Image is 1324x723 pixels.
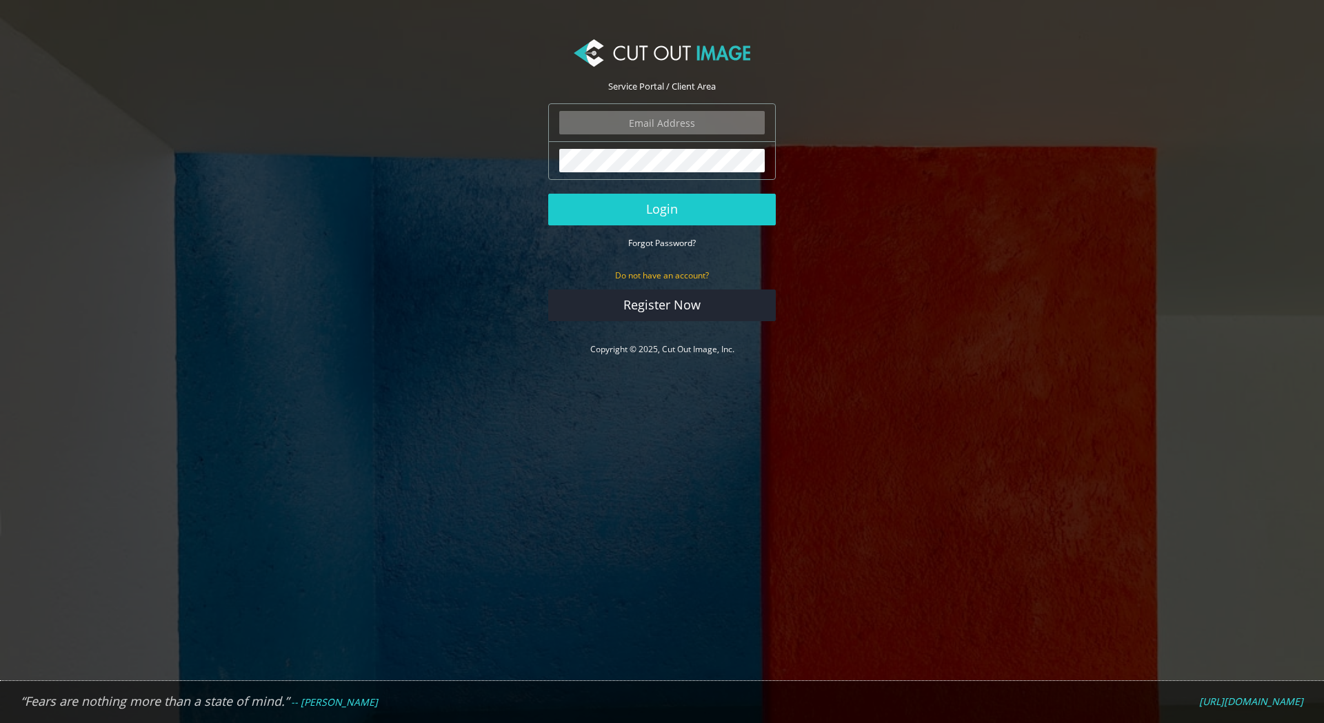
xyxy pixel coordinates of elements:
a: Copyright © 2025, Cut Out Image, Inc. [590,343,734,355]
em: -- [PERSON_NAME] [291,695,378,709]
small: Do not have an account? [615,269,709,281]
span: Service Portal / Client Area [608,80,716,92]
input: Email Address [559,111,765,134]
img: Cut Out Image [574,39,750,67]
a: Forgot Password? [628,236,696,249]
a: [URL][DOMAIN_NAME] [1199,695,1303,708]
small: Forgot Password? [628,237,696,249]
em: [URL][DOMAIN_NAME] [1199,695,1303,708]
a: Register Now [548,289,776,321]
button: Login [548,194,776,225]
em: “Fears are nothing more than a state of mind.” [21,693,289,709]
